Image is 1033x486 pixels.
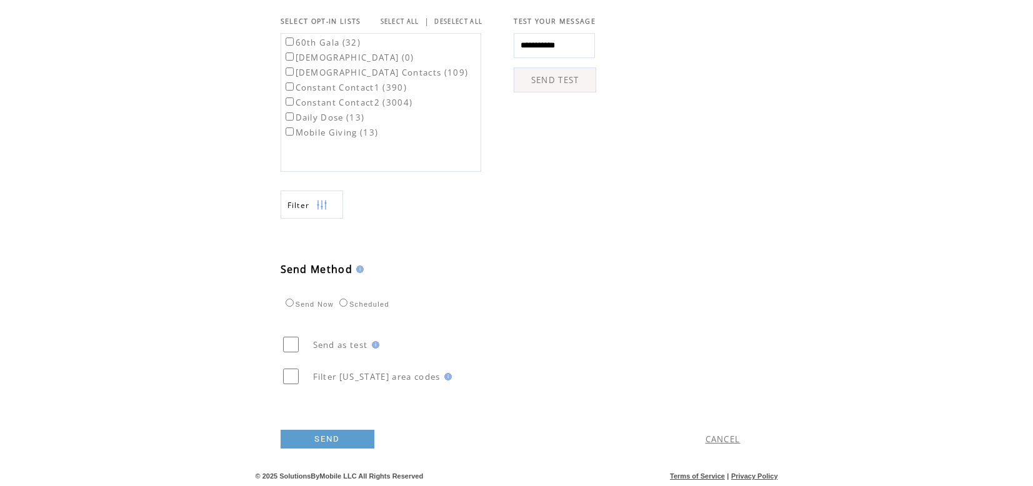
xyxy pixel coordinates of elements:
[352,265,364,273] img: help.gif
[316,191,327,219] img: filters.png
[286,37,294,46] input: 60th Gala (32)
[281,17,361,26] span: SELECT OPT-IN LISTS
[670,472,725,480] a: Terms of Service
[281,262,353,276] span: Send Method
[286,299,294,307] input: Send Now
[283,67,469,78] label: [DEMOGRAPHIC_DATA] Contacts (109)
[313,371,441,382] span: Filter [US_STATE] area codes
[368,341,379,349] img: help.gif
[706,434,741,445] a: CANCEL
[441,373,452,380] img: help.gif
[286,82,294,91] input: Constant Contact1 (390)
[283,127,379,138] label: Mobile Giving (13)
[286,127,294,136] input: Mobile Giving (13)
[424,16,429,27] span: |
[313,339,368,350] span: Send as test
[282,300,334,308] label: Send Now
[281,191,343,219] a: Filter
[283,37,361,48] label: 60th Gala (32)
[434,17,482,26] a: DESELECT ALL
[283,52,414,63] label: [DEMOGRAPHIC_DATA] (0)
[731,472,778,480] a: Privacy Policy
[286,112,294,121] input: Daily Dose (13)
[283,97,413,108] label: Constant Contact2 (3004)
[283,82,407,93] label: Constant Contact1 (390)
[514,17,596,26] span: TEST YOUR MESSAGE
[381,17,419,26] a: SELECT ALL
[336,300,389,308] label: Scheduled
[286,52,294,61] input: [DEMOGRAPHIC_DATA] (0)
[514,67,596,92] a: SEND TEST
[281,430,374,449] a: SEND
[286,97,294,106] input: Constant Contact2 (3004)
[286,67,294,76] input: [DEMOGRAPHIC_DATA] Contacts (109)
[283,112,365,123] label: Daily Dose (13)
[256,472,424,480] span: © 2025 SolutionsByMobile LLC All Rights Reserved
[339,299,347,307] input: Scheduled
[727,472,729,480] span: |
[287,200,310,211] span: Show filters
